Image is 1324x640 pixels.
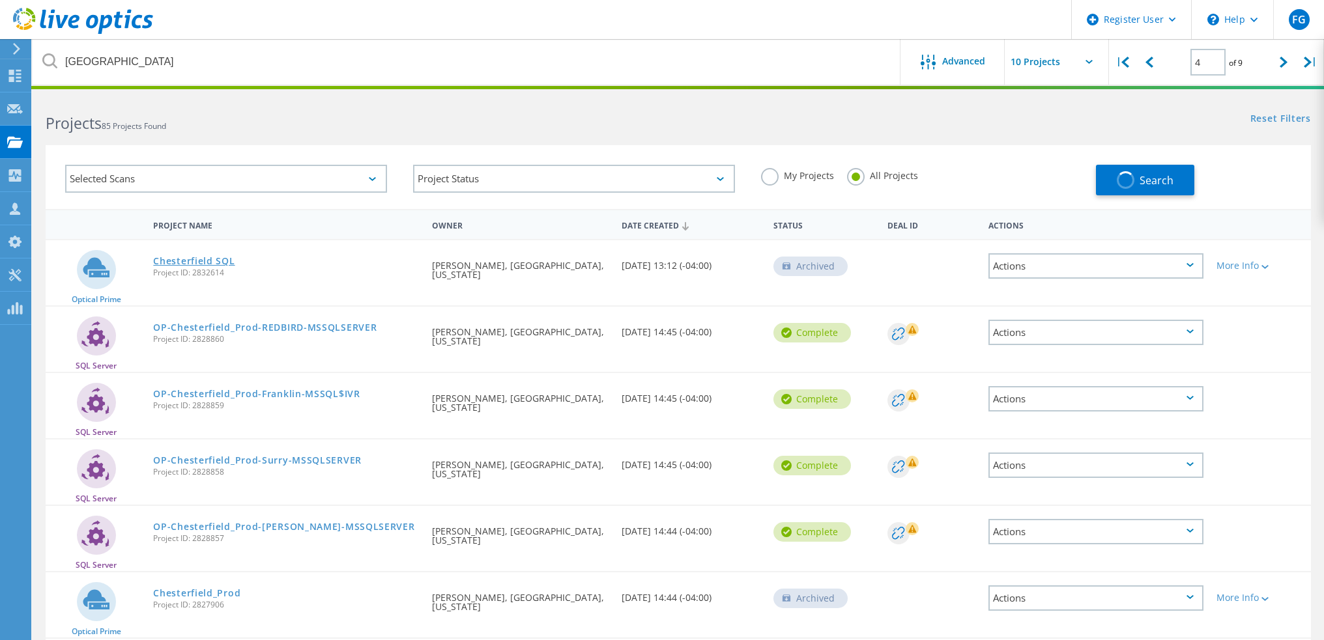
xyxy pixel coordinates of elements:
[72,628,121,635] span: Optical Prime
[1109,39,1136,85] div: |
[615,506,767,549] div: [DATE] 14:44 (-04:00)
[425,212,615,236] div: Owner
[982,212,1210,236] div: Actions
[881,212,982,236] div: Deal Id
[46,113,102,133] b: Projects
[773,522,851,542] div: Complete
[773,456,851,475] div: Complete
[988,253,1203,279] div: Actions
[988,452,1203,478] div: Actions
[153,323,377,332] a: OP-Chesterfield_Prod-REDBIRD-MSSQLSERVER
[773,257,848,276] div: Archived
[425,572,615,624] div: [PERSON_NAME], [GEOGRAPHIC_DATA], [US_STATE]
[102,120,166,132] span: 85 Projects Found
[33,39,901,85] input: Search projects by name, owner, ID, company, etc
[153,601,418,609] span: Project ID: 2827906
[413,165,735,193] div: Project Status
[615,240,767,283] div: [DATE] 13:12 (-04:00)
[153,269,418,277] span: Project ID: 2832614
[773,323,851,342] div: Complete
[988,519,1203,544] div: Actions
[72,296,121,303] span: Optical Prime
[988,320,1203,345] div: Actions
[615,373,767,416] div: [DATE] 14:45 (-04:00)
[13,27,153,36] a: Live Optics Dashboard
[1140,173,1173,188] span: Search
[988,585,1203,611] div: Actions
[425,240,615,292] div: [PERSON_NAME], [GEOGRAPHIC_DATA], [US_STATE]
[767,212,881,236] div: Status
[153,522,414,531] a: OP-Chesterfield_Prod-[PERSON_NAME]-MSSQLSERVER
[153,389,360,398] a: OP-Chesterfield_Prod-Franklin-MSSQL$IVR
[76,561,117,569] span: SQL Server
[425,439,615,492] div: [PERSON_NAME], [GEOGRAPHIC_DATA], [US_STATE]
[425,506,615,558] div: [PERSON_NAME], [GEOGRAPHIC_DATA], [US_STATE]
[153,456,362,465] a: OP-Chesterfield_Prod-Surry-MSSQLSERVER
[615,439,767,482] div: [DATE] 14:45 (-04:00)
[153,402,418,410] span: Project ID: 2828859
[65,165,387,193] div: Selected Scans
[153,535,418,542] span: Project ID: 2828857
[76,428,117,436] span: SQL Server
[425,373,615,425] div: [PERSON_NAME], [GEOGRAPHIC_DATA], [US_STATE]
[615,307,767,350] div: [DATE] 14:45 (-04:00)
[1297,39,1324,85] div: |
[1207,14,1219,25] svg: \n
[847,168,918,180] label: All Projects
[1250,114,1311,125] a: Reset Filters
[761,168,834,180] label: My Projects
[1292,14,1306,25] span: FG
[773,589,848,608] div: Archived
[615,572,767,615] div: [DATE] 14:44 (-04:00)
[153,468,418,476] span: Project ID: 2828858
[76,495,117,503] span: SQL Server
[1216,593,1304,602] div: More Info
[615,212,767,237] div: Date Created
[425,307,615,359] div: [PERSON_NAME], [GEOGRAPHIC_DATA], [US_STATE]
[147,212,425,236] div: Project Name
[153,589,240,598] a: Chesterfield_Prod
[1229,57,1243,68] span: of 9
[1216,261,1304,270] div: More Info
[76,362,117,370] span: SQL Server
[773,389,851,409] div: Complete
[1096,165,1194,195] button: Search
[942,57,985,66] span: Advanced
[153,257,235,266] a: Chesterfield SQL
[153,335,418,343] span: Project ID: 2828860
[988,386,1203,411] div: Actions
